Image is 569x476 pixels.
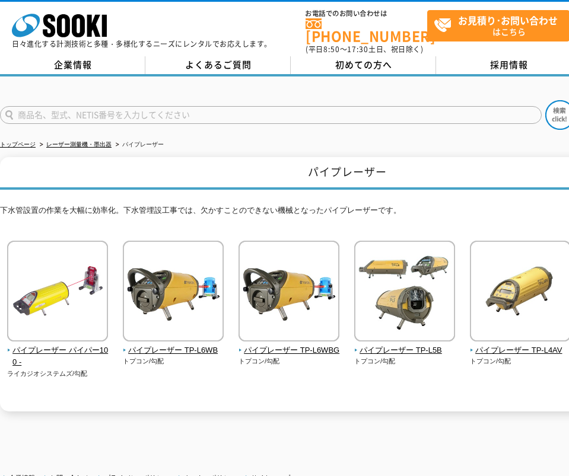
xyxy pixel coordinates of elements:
strong: お見積り･お問い合わせ [458,13,558,27]
a: パイプレーザー TP-L5B [354,333,456,357]
span: はこちら [434,11,569,40]
a: よくあるご質問 [145,56,291,74]
span: お電話でのお問い合わせは [306,10,427,17]
span: パイプレーザー TP-L5B [354,344,456,357]
p: 日々進化する計測技術と多種・多様化するニーズにレンタルでお応えします。 [12,40,272,47]
span: 17:30 [347,44,368,55]
p: ライカジオシステムズ/勾配 [7,369,109,379]
span: (平日 ～ 土日、祝日除く) [306,44,423,55]
a: レーザー測量機・墨出器 [46,141,112,148]
p: トプコン/勾配 [123,356,224,366]
span: 初めての方へ [335,58,392,71]
span: パイプレーザー TP-L6WB [123,344,224,357]
img: パイプレーザー TP-L6WB [123,241,224,344]
img: パイプレーザー TP-L5B [354,241,455,344]
a: パイプレーザー パイパー100 - [7,333,109,369]
span: パイプレーザー パイパー100 - [7,344,109,369]
a: パイプレーザー TP-L6WB [123,333,224,357]
a: パイプレーザー TP-L6WBG [239,333,340,357]
span: 8:50 [323,44,340,55]
a: [PHONE_NUMBER] [306,18,427,43]
img: パイプレーザー TP-L6WBG [239,241,339,344]
a: 初めての方へ [291,56,436,74]
li: パイプレーザー [113,139,164,151]
img: パイプレーザー パイパー100 - [7,241,108,344]
span: パイプレーザー TP-L6WBG [239,344,340,357]
p: トプコン/勾配 [354,356,456,366]
p: トプコン/勾配 [239,356,340,366]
